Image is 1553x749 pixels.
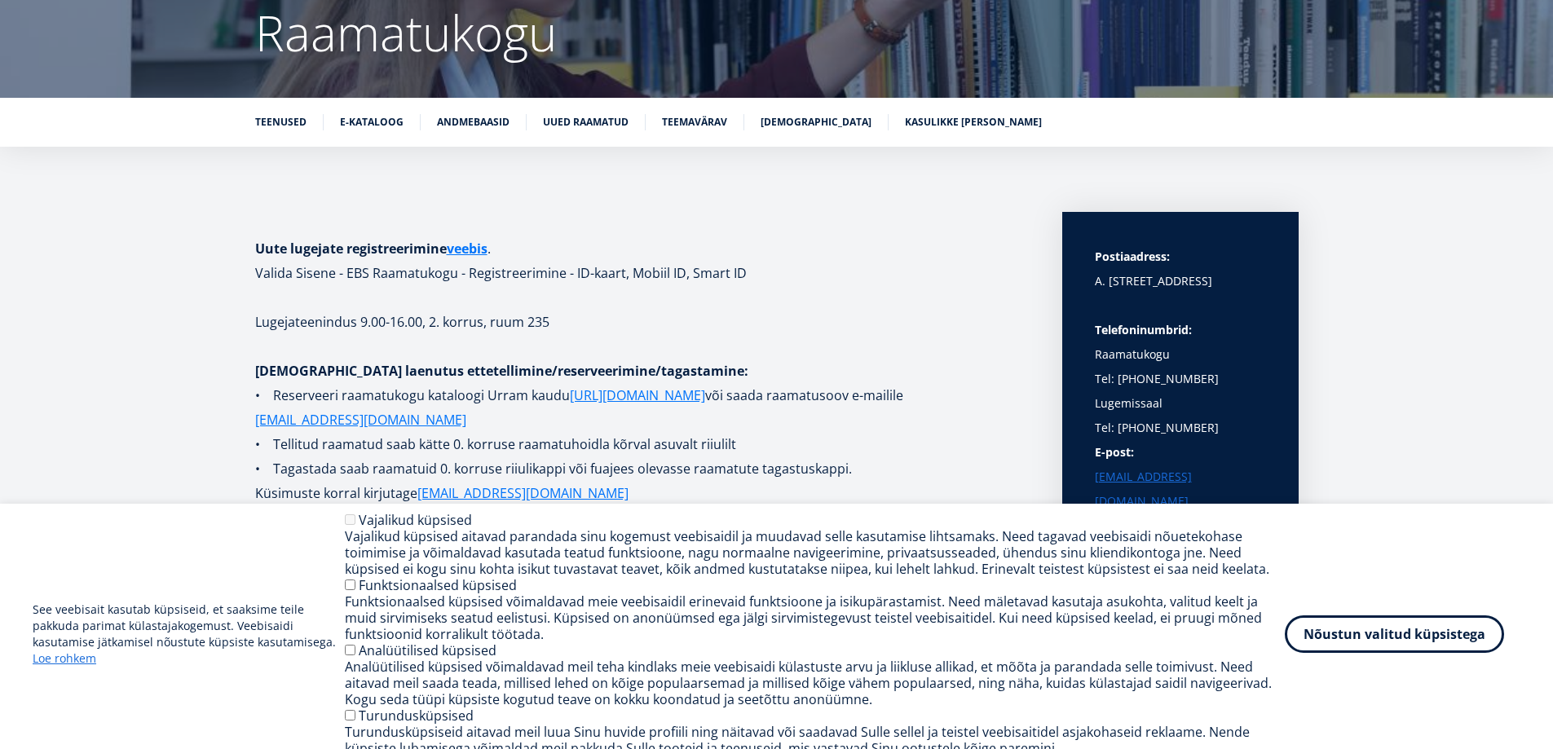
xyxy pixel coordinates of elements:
h1: . Valida Sisene - EBS Raamatukogu - Registreerimine - ID-kaart, Mobiil ID, Smart ID [255,236,1030,285]
div: Vajalikud küpsised aitavad parandada sinu kogemust veebisaidil ja muudavad selle kasutamise lihts... [345,528,1285,577]
a: [URL][DOMAIN_NAME] [570,383,705,408]
strong: Telefoninumbrid: [1095,322,1192,337]
div: Analüütilised küpsised võimaldavad meil teha kindlaks meie veebisaidi külastuste arvu ja liikluse... [345,659,1285,707]
p: • Tagastada saab raamatuid 0. korruse riiulikappi või fuajees olevasse raamatute tagastuskappi. [255,456,1030,481]
a: Teenused [255,114,307,130]
label: Analüütilised küpsised [359,641,496,659]
a: Uued raamatud [543,114,629,130]
p: See veebisait kasutab küpsiseid, et saaksime teile pakkuda parimat külastajakogemust. Veebisaidi ... [33,601,345,667]
a: [EMAIL_ADDRESS][DOMAIN_NAME] [417,481,629,505]
a: Andmebaasid [437,114,510,130]
a: [EMAIL_ADDRESS][DOMAIN_NAME] [255,408,466,432]
strong: [DEMOGRAPHIC_DATA] laenutus ettetellimine/reserveerimine/tagastamine: [255,362,748,380]
button: Nõustun valitud küpsistega [1285,615,1504,653]
a: E-kataloog [340,114,404,130]
p: Lugejateenindus 9.00-16.00, 2. korrus, ruum 235 [255,310,1030,334]
p: A. [STREET_ADDRESS] [1095,269,1266,293]
p: Tel: [PHONE_NUMBER] [1095,416,1266,440]
p: • Reserveeri raamatukogu kataloogi Urram kaudu või saada raamatusoov e-mailile [255,383,1030,432]
strong: Postiaadress: [1095,249,1170,264]
div: Funktsionaalsed küpsised võimaldavad meie veebisaidil erinevaid funktsioone ja isikupärastamist. ... [345,593,1285,642]
p: Küsimuste korral kirjutage [255,481,1030,505]
a: [DEMOGRAPHIC_DATA] [761,114,871,130]
p: • Tellitud raamatud saab kätte 0. korruse raamatuhoidla kõrval asuvalt riiulilt [255,432,1030,456]
a: Loe rohkem [33,650,96,667]
a: Teemavärav [662,114,727,130]
label: Vajalikud küpsised [359,511,472,529]
label: Turundusküpsised [359,707,474,725]
strong: E-post: [1095,444,1134,460]
a: Kasulikke [PERSON_NAME] [905,114,1042,130]
label: Funktsionaalsed küpsised [359,576,517,594]
a: veebis [447,236,488,261]
a: [EMAIL_ADDRESS][DOMAIN_NAME] [1095,465,1266,513]
p: Tel: [PHONE_NUMBER] Lugemissaal [1095,367,1266,416]
strong: Uute lugejate registreerimine [255,240,488,258]
p: Raamatukogu [1095,318,1266,367]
